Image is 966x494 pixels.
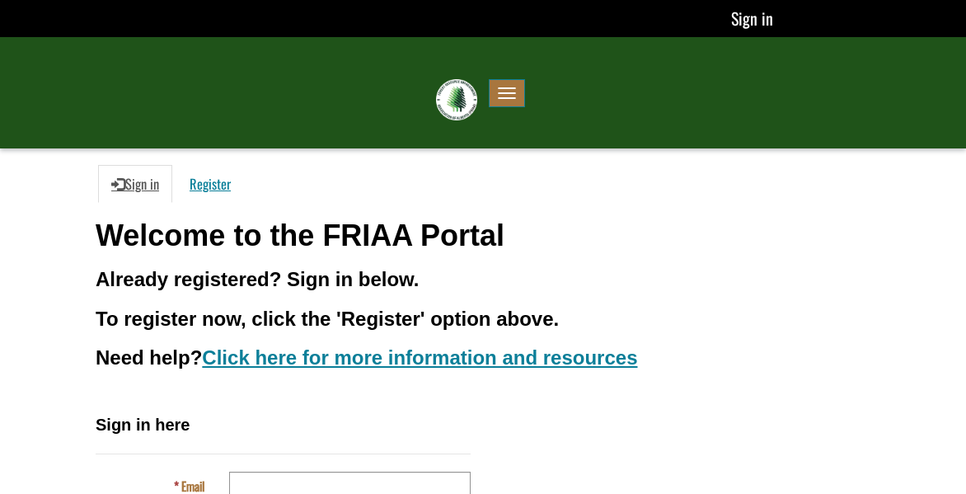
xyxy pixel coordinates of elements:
[96,308,870,330] h3: To register now, click the 'Register' option above.
[176,165,244,203] a: Register
[731,6,773,31] a: Sign in
[96,347,870,369] h3: Need help?
[96,416,190,434] span: Sign in here
[98,165,172,203] a: Sign in
[96,219,870,252] h1: Welcome to the FRIAA Portal
[436,79,477,120] img: FRIAA Submissions Portal
[96,269,870,290] h3: Already registered? Sign in below.
[202,346,637,369] a: Click here for more information and resources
